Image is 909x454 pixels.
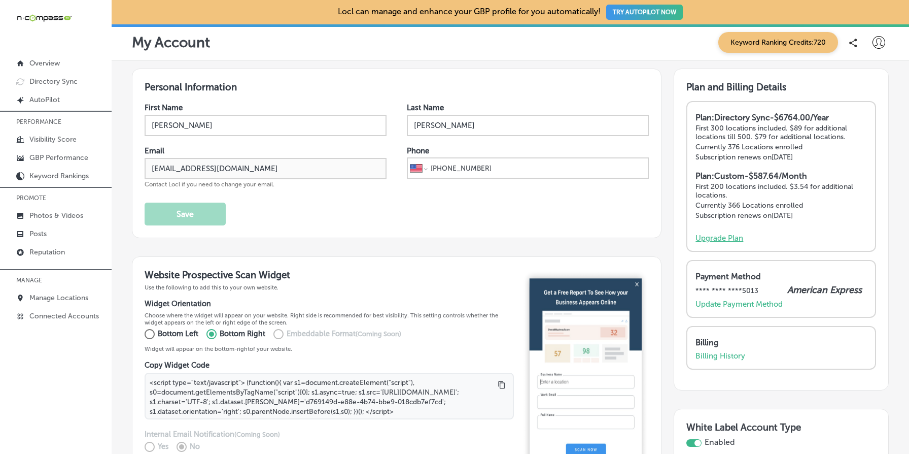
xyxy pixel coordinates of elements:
[145,203,226,225] button: Save
[407,146,429,155] label: Phone
[430,158,646,178] input: Phone number
[695,113,829,122] strong: Plan: Directory Sync - $6764.00/Year
[695,182,867,200] p: First 200 locations included. $3.54 for additional locations.
[145,81,649,93] h3: Personal Information
[145,158,387,179] input: Enter Email
[145,115,387,136] input: Enter First Name
[407,103,444,112] label: Last Name
[145,181,274,188] span: Contact Locl if you need to change your email.
[29,248,65,256] p: Reputation
[695,351,745,361] a: Billing History
[718,32,838,53] span: Keyword Ranking Credits: 720
[29,77,78,86] p: Directory Sync
[158,329,198,340] p: Bottom Left
[158,441,168,452] p: Yes
[695,201,867,210] p: Currently 366 Locations enrolled
[705,437,735,447] span: Enabled
[695,124,867,141] p: First 300 locations included. $89 for additional locations till 500. $79 for additional locations.
[29,230,47,238] p: Posts
[145,361,514,370] h4: Copy Widget Code
[695,234,743,243] a: Upgrade Plan
[29,312,99,320] p: Connected Accounts
[29,211,83,220] p: Photos & Videos
[145,373,514,419] textarea: <script type="text/javascript"> (function(){ var s1=document.createElement("script"), s0=document...
[29,294,88,302] p: Manage Locations
[29,95,60,104] p: AutoPilot
[190,441,200,452] p: No
[145,103,183,112] label: First Name
[695,211,867,220] p: Subscription renews on [DATE]
[29,135,77,144] p: Visibility Score
[29,153,88,162] p: GBP Performance
[695,153,867,161] p: Subscription renews on [DATE]
[234,431,280,438] span: (Coming Soon)
[29,59,60,68] p: Overview
[145,146,164,155] label: Email
[132,34,210,51] p: My Account
[695,171,807,181] strong: Plan: Custom - $587.64/Month
[686,421,876,437] h3: White Label Account Type
[145,345,514,352] p: Widget will appear on the bottom- right of your website.
[407,115,649,136] input: Enter Last Name
[496,379,508,391] button: Copy to clipboard
[145,284,514,291] p: Use the following to add this to your own website.
[356,330,401,338] span: (Coming Soon)
[695,338,862,347] p: Billing
[16,13,72,23] img: 660ab0bf-5cc7-4cb8-ba1c-48b5ae0f18e60NCTV_CLogo_TV_Black_-500x88.png
[145,269,514,281] h3: Website Prospective Scan Widget
[686,81,876,93] h3: Plan and Billing Details
[787,284,862,296] p: American Express
[695,300,783,309] a: Update Payment Method
[695,272,862,281] p: Payment Method
[145,430,514,439] h4: Internal Email Notification
[145,299,514,308] h4: Widget Orientation
[606,5,683,20] button: TRY AUTOPILOT NOW
[695,143,867,151] p: Currently 376 Locations enrolled
[287,329,401,340] p: Embeddable Format
[220,329,265,340] p: Bottom Right
[145,312,514,326] p: Choose where the widget will appear on your website. Right side is recommended for best visibilit...
[29,172,89,180] p: Keyword Rankings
